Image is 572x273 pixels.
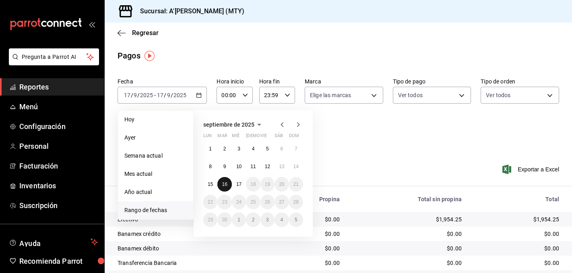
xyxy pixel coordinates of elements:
[124,92,131,98] input: --
[223,164,226,169] abbr: 9 de septiembre de 2025
[275,142,289,156] button: 6 de septiembre de 2025
[475,244,559,252] div: $0.00
[475,259,559,267] div: $0.00
[217,177,231,192] button: 16 de septiembre de 2025
[164,92,166,98] span: /
[279,259,340,267] div: $0.00
[504,165,559,174] button: Exportar a Excel
[353,230,462,238] div: $0.00
[124,170,187,178] span: Mes actual
[22,53,87,61] span: Pregunta a Parrot AI
[279,244,340,252] div: $0.00
[118,79,207,84] label: Fecha
[353,259,462,267] div: $0.00
[118,29,159,37] button: Regresar
[246,213,260,227] button: 2 de octubre de 2025
[124,115,187,124] span: Hoy
[486,91,510,99] span: Ver todos
[118,244,266,252] div: Banamex débito
[353,196,462,202] div: Total sin propina
[246,177,260,192] button: 18 de septiembre de 2025
[9,48,99,65] button: Pregunta a Parrot AI
[89,21,95,27] button: open_drawer_menu
[293,199,299,205] abbr: 28 de septiembre de 2025
[232,195,246,209] button: 24 de septiembre de 2025
[173,92,187,98] input: ----
[481,79,559,84] label: Tipo de orden
[145,51,155,61] img: Tooltip marker
[217,213,231,227] button: 30 de septiembre de 2025
[203,213,217,227] button: 29 de septiembre de 2025
[260,142,275,156] button: 5 de septiembre de 2025
[203,120,264,129] button: septiembre de 2025
[203,177,217,192] button: 15 de septiembre de 2025
[295,217,297,223] abbr: 5 de octubre de 2025
[209,146,212,152] abbr: 1 de septiembre de 2025
[266,217,269,223] abbr: 3 de octubre de 2025
[289,195,303,209] button: 28 de septiembre de 2025
[140,92,153,98] input: ----
[265,164,270,169] abbr: 12 de septiembre de 2025
[289,159,303,174] button: 14 de septiembre de 2025
[275,177,289,192] button: 20 de septiembre de 2025
[208,217,213,223] abbr: 29 de septiembre de 2025
[232,142,246,156] button: 3 de septiembre de 2025
[19,200,98,211] span: Suscripción
[223,146,226,152] abbr: 2 de septiembre de 2025
[305,79,383,84] label: Marca
[475,196,559,202] div: Total
[222,181,227,187] abbr: 16 de septiembre de 2025
[398,91,423,99] span: Ver todos
[19,121,98,132] span: Configuración
[236,164,242,169] abbr: 10 de septiembre de 2025
[6,58,99,67] a: Pregunta a Parrot AI
[265,181,270,187] abbr: 19 de septiembre de 2025
[236,181,242,187] abbr: 17 de septiembre de 2025
[118,259,266,267] div: Transferencia Bancaria
[275,159,289,174] button: 13 de septiembre de 2025
[217,133,227,142] abbr: martes
[124,152,187,160] span: Semana actual
[19,160,98,171] span: Facturación
[246,195,260,209] button: 25 de septiembre de 2025
[275,195,289,209] button: 27 de septiembre de 2025
[310,91,351,99] span: Elige las marcas
[279,199,284,205] abbr: 27 de septiembre de 2025
[260,133,267,142] abbr: viernes
[252,217,255,223] abbr: 2 de octubre de 2025
[289,213,303,227] button: 5 de octubre de 2025
[203,121,254,128] span: septiembre de 2025
[265,199,270,205] abbr: 26 de septiembre de 2025
[475,230,559,238] div: $0.00
[208,199,213,205] abbr: 22 de septiembre de 2025
[280,217,283,223] abbr: 4 de octubre de 2025
[157,92,164,98] input: --
[260,195,275,209] button: 26 de septiembre de 2025
[131,92,133,98] span: /
[171,92,173,98] span: /
[19,237,87,247] span: Ayuda
[203,195,217,209] button: 22 de septiembre de 2025
[353,215,462,223] div: $1,954.25
[289,142,303,156] button: 7 de septiembre de 2025
[266,146,269,152] abbr: 5 de septiembre de 2025
[289,177,303,192] button: 21 de septiembre de 2025
[124,188,187,196] span: Año actual
[293,164,299,169] abbr: 14 de septiembre de 2025
[217,79,252,84] label: Hora inicio
[217,195,231,209] button: 23 de septiembre de 2025
[246,142,260,156] button: 4 de septiembre de 2025
[217,159,231,174] button: 9 de septiembre de 2025
[208,181,213,187] abbr: 15 de septiembre de 2025
[232,213,246,227] button: 1 de octubre de 2025
[289,133,299,142] abbr: domingo
[280,146,283,152] abbr: 6 de septiembre de 2025
[137,92,140,98] span: /
[260,159,275,174] button: 12 de septiembre de 2025
[250,181,256,187] abbr: 18 de septiembre de 2025
[154,92,156,98] span: -
[279,181,284,187] abbr: 20 de septiembre de 2025
[260,213,275,227] button: 3 de octubre de 2025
